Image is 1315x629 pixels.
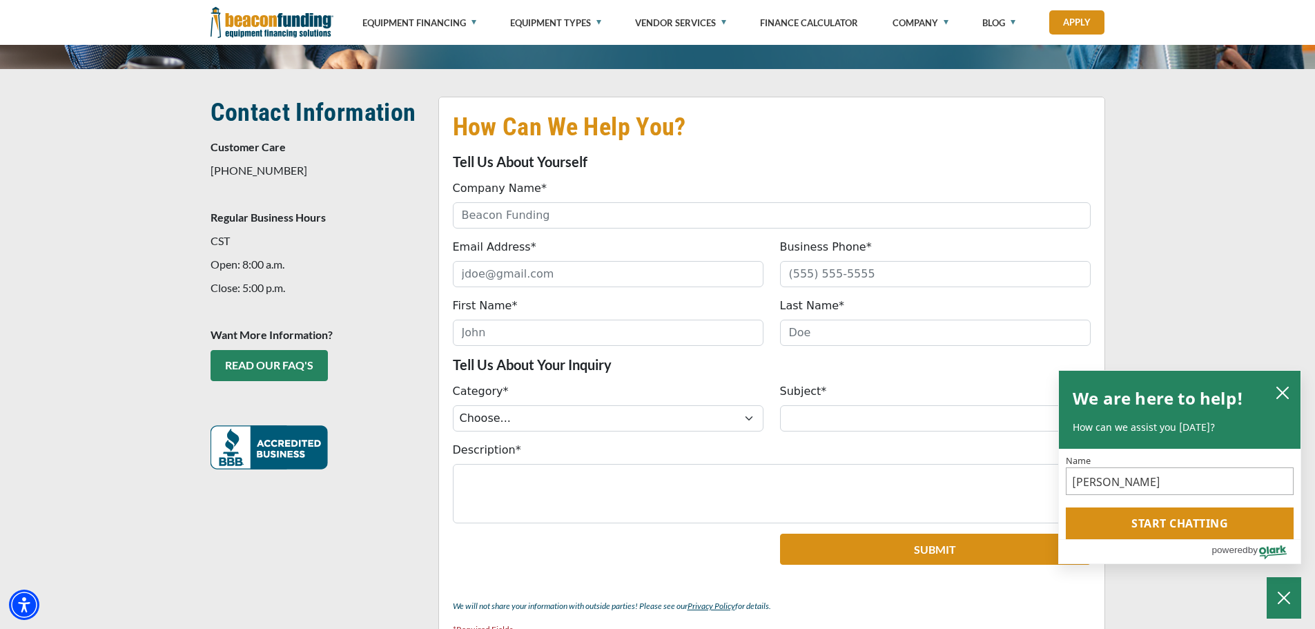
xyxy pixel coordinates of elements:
input: Name [1066,467,1294,495]
label: Company Name* [453,180,547,197]
label: Subject* [780,383,827,400]
p: We will not share your information with outside parties! Please see our for details. [453,598,1091,615]
input: jdoe@gmail.com [453,261,763,287]
button: Submit [780,534,1091,565]
label: Email Address* [453,239,536,255]
button: Start chatting [1066,507,1294,539]
p: Tell Us About Your Inquiry [453,356,1091,373]
iframe: reCAPTCHA [453,534,621,577]
label: Business Phone* [780,239,872,255]
div: olark chatbox [1058,370,1301,565]
h2: We are here to help! [1073,385,1243,412]
a: Apply [1049,10,1104,35]
button: close chatbox [1272,383,1294,402]
label: Name [1066,456,1294,465]
p: CST [211,233,422,249]
input: Doe [780,320,1091,346]
input: Beacon Funding [453,202,1091,229]
a: Privacy Policy [688,601,735,611]
p: How can we assist you [DATE]? [1073,420,1287,434]
label: Last Name* [780,298,845,314]
p: Close: 5:00 p.m. [211,280,422,296]
label: Description* [453,442,521,458]
a: READ OUR FAQ's - open in a new tab [211,350,328,381]
strong: Regular Business Hours [211,211,326,224]
strong: Customer Care [211,140,286,153]
p: Open: 8:00 a.m. [211,256,422,273]
input: John [453,320,763,346]
span: by [1248,541,1258,559]
p: Tell Us About Yourself [453,153,1091,170]
label: Category* [453,383,509,400]
img: READ OUR FAQ's [211,425,328,470]
strong: Want More Information? [211,328,333,341]
button: Close Chatbox [1267,577,1301,619]
input: (555) 555-5555 [780,261,1091,287]
p: [PHONE_NUMBER] [211,162,422,179]
label: First Name* [453,298,518,314]
a: Powered by Olark - open in a new tab [1211,540,1301,563]
span: powered [1211,541,1247,559]
h2: How Can We Help You? [453,111,1091,143]
h2: Contact Information [211,97,422,128]
div: Accessibility Menu [9,590,39,620]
